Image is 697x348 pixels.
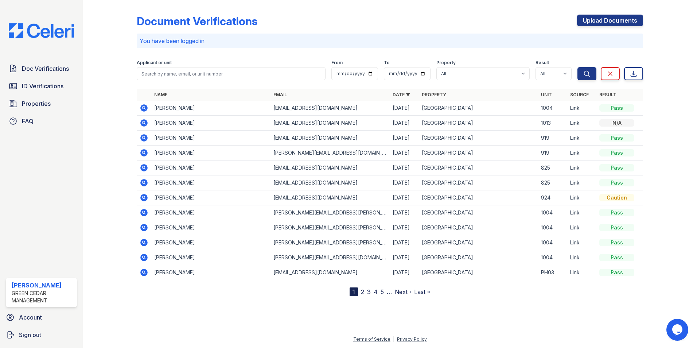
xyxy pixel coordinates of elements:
[419,250,538,265] td: [GEOGRAPHIC_DATA]
[270,250,390,265] td: [PERSON_NAME][EMAIL_ADDRESS][DOMAIN_NAME]
[599,254,634,261] div: Pass
[22,99,51,108] span: Properties
[567,116,596,131] td: Link
[273,92,287,97] a: Email
[137,15,257,28] div: Document Verifications
[390,190,419,205] td: [DATE]
[567,190,596,205] td: Link
[419,116,538,131] td: [GEOGRAPHIC_DATA]
[151,175,270,190] td: [PERSON_NAME]
[151,131,270,146] td: [PERSON_NAME]
[270,146,390,161] td: [PERSON_NAME][EMAIL_ADDRESS][DOMAIN_NAME]
[567,235,596,250] td: Link
[270,116,390,131] td: [EMAIL_ADDRESS][DOMAIN_NAME]
[384,60,390,66] label: To
[414,288,430,295] a: Last »
[374,288,378,295] a: 4
[151,190,270,205] td: [PERSON_NAME]
[22,82,63,90] span: ID Verifications
[567,250,596,265] td: Link
[12,290,74,304] div: Green Cedar Management
[19,330,41,339] span: Sign out
[599,179,634,186] div: Pass
[567,265,596,280] td: Link
[599,269,634,276] div: Pass
[6,61,77,76] a: Doc Verifications
[567,220,596,235] td: Link
[419,101,538,116] td: [GEOGRAPHIC_DATA]
[393,336,394,342] div: |
[390,220,419,235] td: [DATE]
[270,131,390,146] td: [EMAIL_ADDRESS][DOMAIN_NAME]
[599,149,634,156] div: Pass
[3,310,80,325] a: Account
[22,117,34,125] span: FAQ
[331,60,343,66] label: From
[567,161,596,175] td: Link
[599,239,634,246] div: Pass
[538,175,567,190] td: 825
[538,101,567,116] td: 1004
[361,288,364,295] a: 2
[567,101,596,116] td: Link
[538,250,567,265] td: 1004
[390,146,419,161] td: [DATE]
[536,60,549,66] label: Result
[154,92,167,97] a: Name
[395,288,411,295] a: Next ›
[140,36,640,45] p: You have been logged in
[151,101,270,116] td: [PERSON_NAME]
[19,313,42,322] span: Account
[390,235,419,250] td: [DATE]
[270,220,390,235] td: [PERSON_NAME][EMAIL_ADDRESS][PERSON_NAME][DOMAIN_NAME]
[6,114,77,128] a: FAQ
[390,205,419,220] td: [DATE]
[419,235,538,250] td: [GEOGRAPHIC_DATA]
[577,15,643,26] a: Upload Documents
[137,60,172,66] label: Applicant or unit
[599,209,634,216] div: Pass
[436,60,456,66] label: Property
[390,265,419,280] td: [DATE]
[538,235,567,250] td: 1004
[151,250,270,265] td: [PERSON_NAME]
[151,235,270,250] td: [PERSON_NAME]
[599,92,616,97] a: Result
[151,161,270,175] td: [PERSON_NAME]
[538,131,567,146] td: 919
[419,161,538,175] td: [GEOGRAPHIC_DATA]
[3,23,80,38] img: CE_Logo_Blue-a8612792a0a2168367f1c8372b55b34899dd931a85d93a1a3d3e32e68fde9ad4.png
[6,96,77,111] a: Properties
[381,288,384,295] a: 5
[390,161,419,175] td: [DATE]
[390,116,419,131] td: [DATE]
[390,101,419,116] td: [DATE]
[599,164,634,171] div: Pass
[270,265,390,280] td: [EMAIL_ADDRESS][DOMAIN_NAME]
[137,67,326,80] input: Search by name, email, or unit number
[151,265,270,280] td: [PERSON_NAME]
[270,101,390,116] td: [EMAIL_ADDRESS][DOMAIN_NAME]
[419,175,538,190] td: [GEOGRAPHIC_DATA]
[538,146,567,161] td: 919
[390,250,419,265] td: [DATE]
[599,119,634,127] div: N/A
[567,131,596,146] td: Link
[567,146,596,161] td: Link
[6,79,77,93] a: ID Verifications
[3,328,80,342] a: Sign out
[599,224,634,231] div: Pass
[151,205,270,220] td: [PERSON_NAME]
[12,281,74,290] div: [PERSON_NAME]
[422,92,446,97] a: Property
[390,131,419,146] td: [DATE]
[541,92,552,97] a: Unit
[538,205,567,220] td: 1004
[387,287,392,296] span: …
[151,116,270,131] td: [PERSON_NAME]
[393,92,410,97] a: Date ▼
[151,146,270,161] td: [PERSON_NAME]
[538,190,567,205] td: 924
[538,265,567,280] td: PH03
